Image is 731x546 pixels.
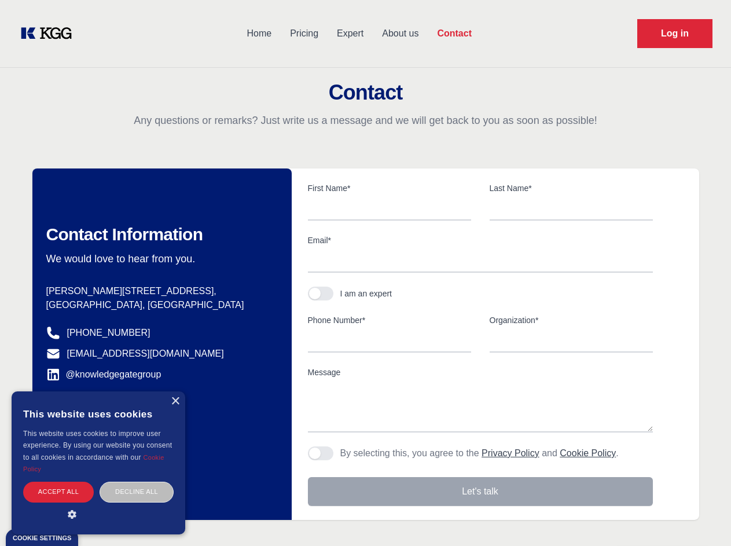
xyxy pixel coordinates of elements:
[100,482,174,502] div: Decline all
[237,19,281,49] a: Home
[67,347,224,361] a: [EMAIL_ADDRESS][DOMAIN_NAME]
[281,19,328,49] a: Pricing
[637,19,712,48] a: Request Demo
[46,284,273,298] p: [PERSON_NAME][STREET_ADDRESS],
[428,19,481,49] a: Contact
[23,454,164,472] a: Cookie Policy
[328,19,373,49] a: Expert
[308,314,471,326] label: Phone Number*
[23,482,94,502] div: Accept all
[308,182,471,194] label: First Name*
[46,368,161,382] a: @knowledgegategroup
[171,397,179,406] div: Close
[373,19,428,49] a: About us
[340,446,619,460] p: By selecting this, you agree to the and .
[14,113,717,127] p: Any questions or remarks? Just write us a message and we will get back to you as soon as possible!
[490,314,653,326] label: Organization*
[46,224,273,245] h2: Contact Information
[46,298,273,312] p: [GEOGRAPHIC_DATA], [GEOGRAPHIC_DATA]
[19,24,81,43] a: KOL Knowledge Platform: Talk to Key External Experts (KEE)
[308,477,653,506] button: Let's talk
[308,367,653,378] label: Message
[13,535,71,541] div: Cookie settings
[23,430,172,461] span: This website uses cookies to improve user experience. By using our website you consent to all coo...
[23,400,174,428] div: This website uses cookies
[673,490,731,546] iframe: Chat Widget
[14,81,717,104] h2: Contact
[560,448,616,458] a: Cookie Policy
[308,234,653,246] label: Email*
[490,182,653,194] label: Last Name*
[340,288,392,299] div: I am an expert
[67,326,150,340] a: [PHONE_NUMBER]
[46,252,273,266] p: We would love to hear from you.
[482,448,539,458] a: Privacy Policy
